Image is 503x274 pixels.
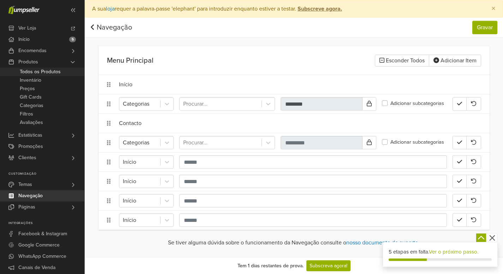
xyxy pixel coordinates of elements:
div: Tem 1 dias restantes de prova. [238,262,304,269]
button: Esconder Todos [375,55,429,67]
span: Promoções [18,141,43,152]
strong: Subscreve agora. [298,5,342,12]
span: Todos os Produtos [20,68,61,76]
span: Início [18,34,30,45]
span: Ver Loja [18,23,36,34]
p: Customização [8,172,84,176]
span: Google Commerce [18,239,60,251]
span: Canais de Venda [18,262,55,273]
span: Produtos [18,56,38,68]
span: Clientes [18,152,36,163]
p: Se tiver alguma dúvida sobre o funcionamento da Navegação consulte o . [98,238,490,247]
button: Adicionar Item [429,55,481,67]
div: Início [119,78,453,91]
a: nosso documento de suporte [346,239,418,246]
span: WhatsApp Commerce [18,251,66,262]
a: Subscreve agora. [296,5,342,12]
span: Categorias [20,101,43,110]
span: Avaliações [20,118,43,127]
span: Temas [18,179,32,190]
a: loja [106,5,115,12]
span: Filtros [20,110,33,118]
span: Encomendas [18,45,47,56]
span: × [491,4,496,14]
p: Integrações [8,221,84,225]
label: Adicionar subcategorias [390,138,444,146]
span: Inventário [20,76,41,85]
a: Navegação [90,23,132,32]
span: Facebook & Instagram [18,228,67,239]
button: Close [484,0,503,17]
span: 5 [69,37,76,42]
div: Contacto [119,117,453,130]
span: Navegação [18,190,43,201]
label: Adicionar subcategorias [390,100,444,107]
button: Gravar [472,21,497,34]
a: Subscreva agora! [306,260,351,271]
div: 5 etapas em falta. [389,248,492,256]
span: Estatísticas [18,130,42,141]
a: Ver o próximo passo. [429,249,478,255]
h5: Menu Principal [107,56,291,65]
span: Páginas [18,201,35,213]
span: Preços [20,85,35,93]
span: Gift Cards [20,93,42,101]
